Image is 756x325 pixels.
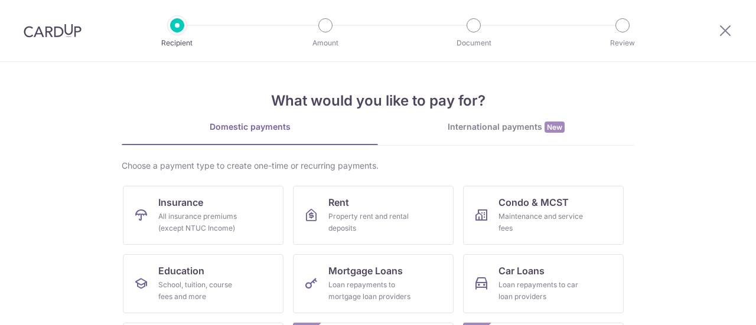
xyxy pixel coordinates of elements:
div: Domestic payments [122,121,378,133]
div: Property rent and rental deposits [328,211,413,234]
a: Condo & MCSTMaintenance and service fees [463,186,624,245]
div: Loan repayments to mortgage loan providers [328,279,413,303]
span: Condo & MCST [498,195,569,209]
h4: What would you like to pay for? [122,90,634,111]
span: Education [158,264,204,278]
p: Document [430,37,517,49]
span: New [545,122,565,133]
span: Car Loans [498,264,545,278]
div: Choose a payment type to create one-time or recurring payments. [122,160,634,172]
div: Maintenance and service fees [498,211,584,234]
span: Mortgage Loans [328,264,403,278]
div: Loan repayments to car loan providers [498,279,584,303]
span: Insurance [158,195,203,209]
a: InsuranceAll insurance premiums (except NTUC Income) [123,186,283,245]
div: All insurance premiums (except NTUC Income) [158,211,243,234]
div: School, tuition, course fees and more [158,279,243,303]
a: RentProperty rent and rental deposits [293,186,454,245]
div: International payments [378,121,634,133]
p: Amount [282,37,369,49]
img: CardUp [24,24,82,38]
a: Mortgage LoansLoan repayments to mortgage loan providers [293,254,454,313]
a: Car LoansLoan repayments to car loan providers [463,254,624,313]
p: Review [579,37,666,49]
p: Recipient [133,37,221,49]
a: EducationSchool, tuition, course fees and more [123,254,283,313]
span: Rent [328,195,349,209]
